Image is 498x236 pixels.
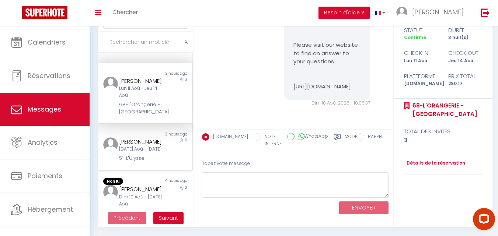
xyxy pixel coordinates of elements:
p: [URL][DOMAIN_NAME] [293,82,361,91]
div: Tapez votre message [202,155,389,173]
div: 4 hours ago [145,178,192,185]
span: Réservations [28,71,70,80]
button: Previous [108,212,146,225]
div: check out [443,49,487,57]
label: WhatsApp [295,133,328,141]
div: 290.17 [443,80,487,87]
span: 6 [185,137,187,143]
label: RAPPEL [364,133,383,141]
span: 2 [185,185,187,190]
label: NOTE INTERNE [261,133,282,147]
img: logout [481,8,490,17]
span: Suivant [159,214,178,222]
span: Analytics [28,138,58,147]
div: durée [443,26,487,35]
a: Détails de la réservation [404,160,465,167]
div: 68-L'Orangerie - [GEOGRAPHIC_DATA] [119,101,164,116]
span: Chercher [112,8,138,16]
span: Confirmé [404,34,426,40]
div: Jeu 14 Aoû [443,57,487,64]
span: Précédent [114,214,140,222]
span: Messages [28,105,61,114]
div: Lun 11 Aoû [399,57,443,64]
a: 68-L'Orangerie - [GEOGRAPHIC_DATA] [410,101,483,119]
p: Please visit our website to find an answer to your questions. [293,41,361,66]
label: [DOMAIN_NAME] [209,133,248,141]
iframe: LiveChat chat widget [467,205,498,236]
div: [PERSON_NAME] [119,137,164,146]
div: [PERSON_NAME] [119,77,164,85]
label: Modèles [345,133,364,148]
span: [PERSON_NAME] [412,7,464,17]
img: Super Booking [22,6,67,19]
img: ... [103,137,118,152]
div: 3 [404,136,483,145]
img: ... [396,7,407,18]
span: Hébergement [28,205,73,214]
span: Non lu [103,178,123,185]
input: Rechercher un mot clé [98,32,193,53]
div: [DATE] Aoû - [DATE] [119,146,164,153]
span: 3 [185,77,187,82]
div: 51-L'Ulysse [119,155,164,162]
button: Next [153,212,184,225]
div: [DOMAIN_NAME] [399,80,443,87]
div: 3 nuit(s) [443,34,487,41]
span: Calendriers [28,38,66,47]
span: Paiements [28,171,62,180]
div: Prix total [443,72,487,81]
div: [PERSON_NAME] [119,185,164,194]
div: Lun 11 Aoû - Jeu 14 Aoû [119,85,164,99]
div: total des invités [404,127,483,136]
button: Besoin d'aide ? [318,7,370,19]
div: 3 hours ago [145,131,192,137]
img: ... [103,77,118,91]
div: 3 hours ago [145,71,192,77]
button: ENVOYER [339,201,389,214]
div: Plateforme [399,72,443,81]
div: Dim 10 Aoû - [DATE] Aoû [119,194,164,208]
img: ... [103,185,118,200]
div: check in [399,49,443,57]
div: statut [399,26,443,35]
div: Dim 10 Aoû. 2025 - 18:06:37 [284,100,370,107]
